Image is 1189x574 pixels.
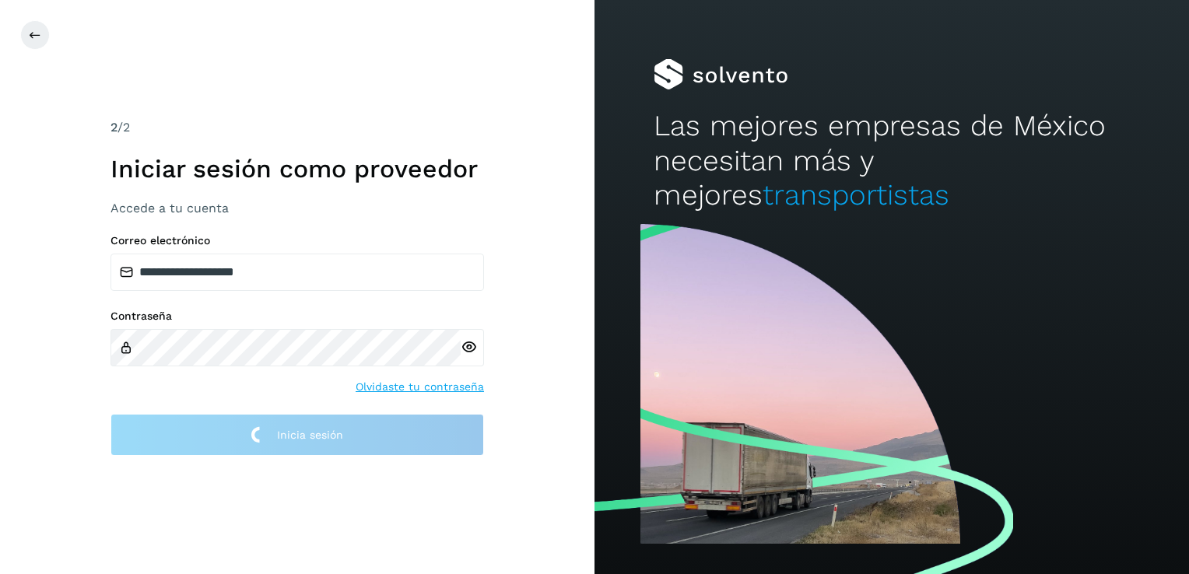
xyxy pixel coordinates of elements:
div: /2 [110,118,484,137]
h3: Accede a tu cuenta [110,201,484,215]
button: Inicia sesión [110,414,484,457]
span: 2 [110,120,117,135]
span: transportistas [763,178,949,212]
span: Inicia sesión [277,429,343,440]
label: Contraseña [110,310,484,323]
label: Correo electrónico [110,234,484,247]
h1: Iniciar sesión como proveedor [110,154,484,184]
h2: Las mejores empresas de México necesitan más y mejores [654,109,1129,212]
a: Olvidaste tu contraseña [356,379,484,395]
